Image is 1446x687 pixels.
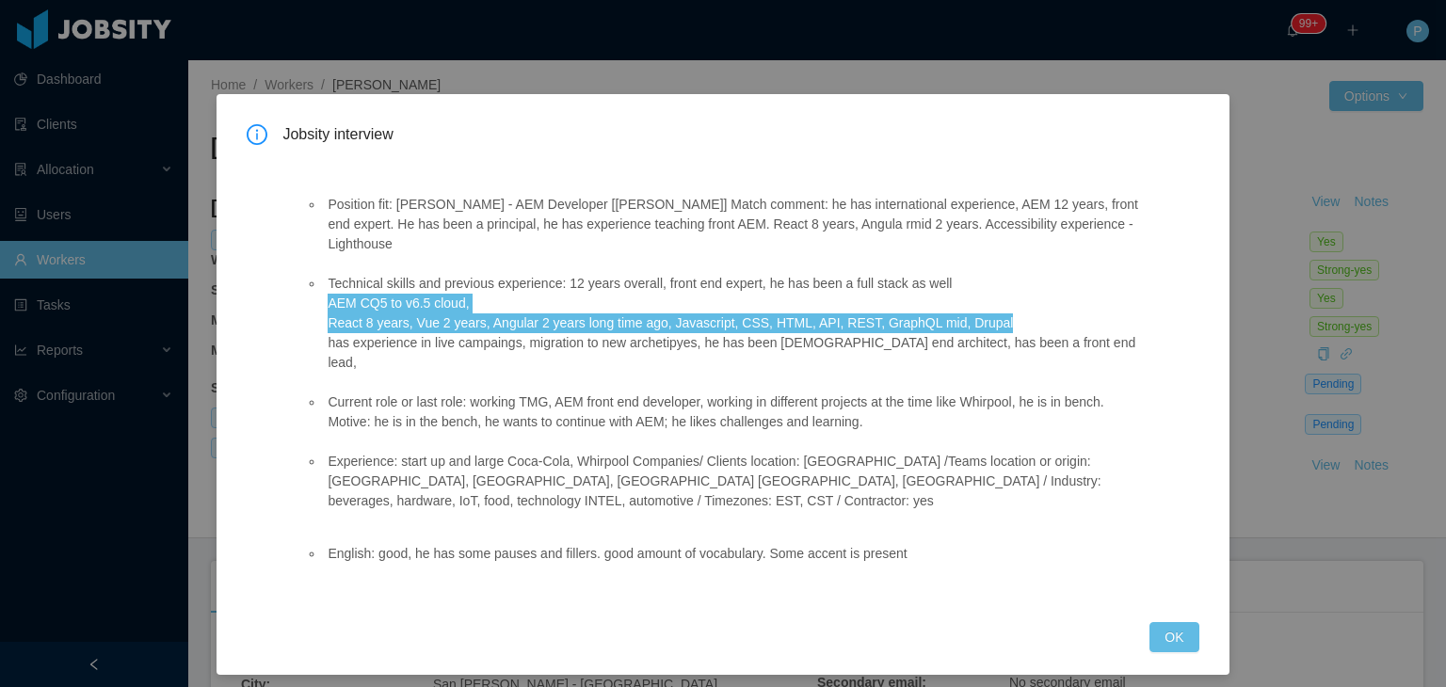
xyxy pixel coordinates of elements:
[282,124,1198,145] span: Jobsity interview
[324,392,1138,432] li: Current role or last role: working TMG, AEM front end developer, working in different projects at...
[324,452,1138,511] li: Experience: start up and large Coca-Cola, Whirpool Companies/ Clients location: [GEOGRAPHIC_DATA]...
[324,544,1138,564] li: English: good, he has some pauses and fillers. good amount of vocabulary. Some accent is present
[247,124,267,145] i: icon: info-circle
[324,274,1138,373] li: Technical skills and previous experience: 12 years overall, front end expert, he has been a full ...
[1149,622,1198,652] button: OK
[324,195,1138,254] li: Position fit: [PERSON_NAME] - AEM Developer [[PERSON_NAME]] Match comment: he has international e...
